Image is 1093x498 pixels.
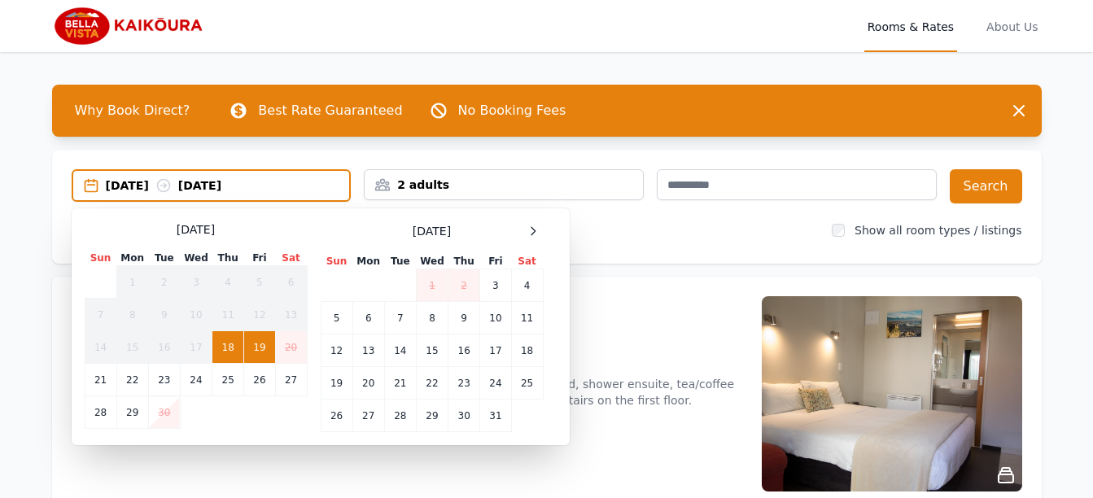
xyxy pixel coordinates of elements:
td: 21 [85,364,116,396]
td: 14 [384,334,416,367]
td: 30 [148,396,180,429]
td: 8 [116,299,148,331]
th: Sun [321,254,352,269]
td: 15 [116,331,148,364]
td: 6 [352,302,384,334]
td: 5 [321,302,352,334]
td: 2 [448,269,480,302]
th: Tue [384,254,416,269]
td: 1 [416,269,448,302]
td: 17 [480,334,511,367]
td: 9 [448,302,480,334]
th: Sun [85,251,116,266]
td: 18 [511,334,543,367]
th: Thu [448,254,480,269]
div: [DATE] [DATE] [106,177,350,194]
td: 24 [180,364,212,396]
td: 22 [416,367,448,400]
td: 12 [321,334,352,367]
td: 30 [448,400,480,432]
td: 18 [212,331,244,364]
img: Bella Vista Kaikoura [52,7,208,46]
td: 28 [85,396,116,429]
td: 15 [416,334,448,367]
td: 11 [511,302,543,334]
td: 19 [244,331,275,364]
td: 4 [511,269,543,302]
span: Why Book Direct? [62,94,203,127]
td: 6 [275,266,307,299]
td: 4 [212,266,244,299]
th: Sat [275,251,307,266]
p: Best Rate Guaranteed [258,101,402,120]
td: 22 [116,364,148,396]
td: 29 [116,396,148,429]
td: 13 [352,334,384,367]
td: 17 [180,331,212,364]
td: 23 [448,367,480,400]
td: 26 [244,364,275,396]
td: 3 [480,269,511,302]
td: 14 [85,331,116,364]
td: 2 [148,266,180,299]
td: 7 [85,299,116,331]
td: 20 [352,367,384,400]
td: 13 [275,299,307,331]
th: Wed [416,254,448,269]
td: 1 [116,266,148,299]
td: 20 [275,331,307,364]
td: 12 [244,299,275,331]
td: 24 [480,367,511,400]
td: 10 [180,299,212,331]
td: 25 [511,367,543,400]
td: 21 [384,367,416,400]
td: 27 [352,400,384,432]
p: No Booking Fees [458,101,566,120]
td: 25 [212,364,244,396]
td: 9 [148,299,180,331]
td: 11 [212,299,244,331]
td: 8 [416,302,448,334]
td: 23 [148,364,180,396]
span: [DATE] [413,223,451,239]
th: Mon [116,251,148,266]
td: 16 [448,334,480,367]
td: 31 [480,400,511,432]
th: Fri [244,251,275,266]
th: Sat [511,254,543,269]
td: 16 [148,331,180,364]
th: Thu [212,251,244,266]
div: 2 adults [365,177,643,193]
td: 3 [180,266,212,299]
th: Fri [480,254,511,269]
td: 5 [244,266,275,299]
th: Tue [148,251,180,266]
th: Wed [180,251,212,266]
td: 7 [384,302,416,334]
td: 10 [480,302,511,334]
label: Show all room types / listings [855,224,1021,237]
th: Mon [352,254,384,269]
td: 27 [275,364,307,396]
td: 19 [321,367,352,400]
span: [DATE] [177,221,215,238]
td: 28 [384,400,416,432]
td: 29 [416,400,448,432]
td: 26 [321,400,352,432]
button: Search [950,169,1022,203]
